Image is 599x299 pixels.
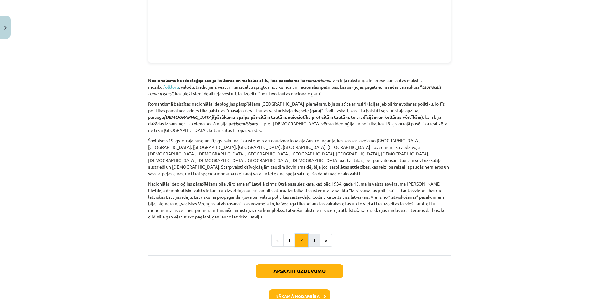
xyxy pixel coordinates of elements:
[320,234,332,247] button: »
[148,234,451,247] nav: Page navigation example
[305,77,330,83] i: romantisms
[164,84,179,90] a: folkloru
[228,121,258,126] i: antisemītisms
[164,114,423,120] b: (pārākuma apziņa pār citām tautām, neiecietība pret citām tautām, to tradīcijām un kultūras vērtī...
[148,77,451,97] p: Tam bija raksturīga interese par tautas mākslu, mūziku, , valodu, tradīcijām, vēsturi, lai izcelt...
[148,77,331,83] b: Nacionālisms kā ideoloģija radīja kultūras un mākslas stilu, kas pazīstams kā .
[164,114,213,120] i: [DEMOGRAPHIC_DATA]
[148,181,451,220] p: Nacionālās ideoloģijas pārspīlēšana bija vērojama arī Latvijā pirms Otrā pasaules kara, kad pēc 1...
[148,137,451,177] p: Šovinisms 19. gs. otrajā pusē un 20. gs. sākumā tika īstenots arī daudznacionālajā Austroungārijā...
[295,234,308,247] button: 2
[271,234,284,247] button: «
[283,234,296,247] button: 1
[4,26,7,30] img: icon-close-lesson-0947bae3869378f0d4975bcd49f059093ad1ed9edebbc8119c70593378902aed.svg
[308,234,320,247] button: 3
[256,264,343,278] button: Apskatīt uzdevumu
[148,101,451,134] p: Romantismā balstītas nacionālās ideoloģijas pārspīlēšana [GEOGRAPHIC_DATA], piemēram, bija saistī...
